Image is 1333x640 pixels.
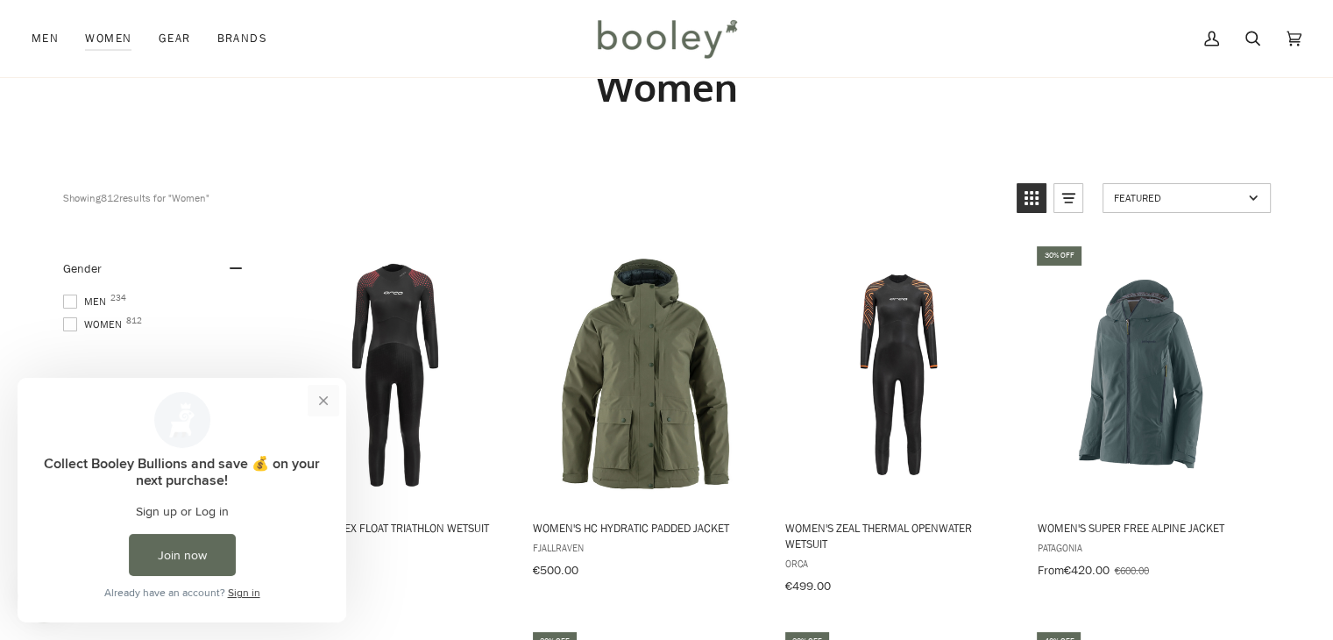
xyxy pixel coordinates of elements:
[530,244,762,584] a: Women's HC Hydratic Padded Jacket
[101,190,119,205] b: 812
[1037,246,1081,265] div: 30% off
[533,562,578,579] span: €500.00
[63,294,111,309] span: Men
[1114,563,1148,578] span: €600.00
[530,259,762,491] img: Fjallraven Women's HC Hydratic Padded Jacket Laurel Green - Booley Galway
[279,244,511,584] a: Women's Apex Float Triathlon Wetsuit
[18,378,346,622] iframe: Loyalty program pop-up with offers and actions
[785,520,1012,551] span: Women's Zeal Thermal Openwater Wetsuit
[1037,520,1264,536] span: Women's Super Free Alpine Jacket
[32,30,59,47] span: Men
[110,294,126,302] span: 234
[63,316,127,332] span: Women
[126,316,142,325] span: 812
[785,556,1012,571] span: Orca
[783,244,1015,600] a: Women's Zeal Thermal Openwater Wetsuit
[216,30,267,47] span: Brands
[63,63,1271,111] h1: Women
[590,13,743,64] img: Booley
[281,540,508,555] span: Orca
[85,30,131,47] span: Women
[1037,540,1264,555] span: Patagonia
[1037,562,1063,579] span: From
[1114,190,1243,205] span: Featured
[1063,562,1109,579] span: €420.00
[533,520,760,536] span: Women's HC Hydratic Padded Jacket
[281,520,508,536] span: Women's Apex Float Triathlon Wetsuit
[783,259,1015,491] img: Orca Women's Zeal Thermal Openwater Wetsuit Black - Booley Galway
[1053,183,1083,213] a: View list mode
[1017,183,1046,213] a: View grid mode
[1103,183,1271,213] a: Sort options
[533,540,760,555] span: Fjallraven
[159,30,191,47] span: Gear
[785,578,831,594] span: €499.00
[63,260,102,277] span: Gender
[1034,244,1266,584] a: Women's Super Free Alpine Jacket
[63,183,1003,213] div: Showing results for "Women"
